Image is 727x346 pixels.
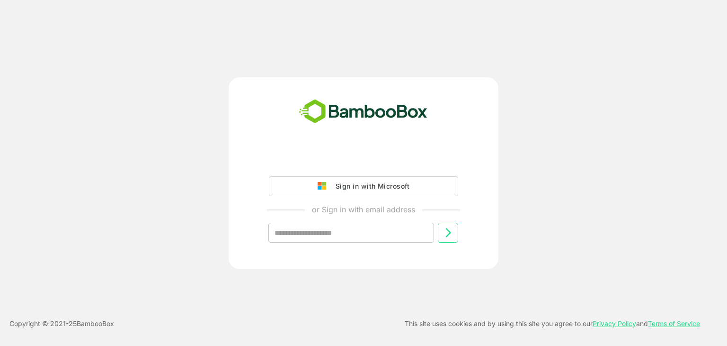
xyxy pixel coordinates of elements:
[312,204,415,215] p: or Sign in with email address
[405,318,700,329] p: This site uses cookies and by using this site you agree to our and
[318,182,331,191] img: google
[9,318,114,329] p: Copyright © 2021- 25 BambooBox
[593,319,636,328] a: Privacy Policy
[294,96,433,127] img: bamboobox
[269,176,458,196] button: Sign in with Microsoft
[648,319,700,328] a: Terms of Service
[331,180,409,192] div: Sign in with Microsoft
